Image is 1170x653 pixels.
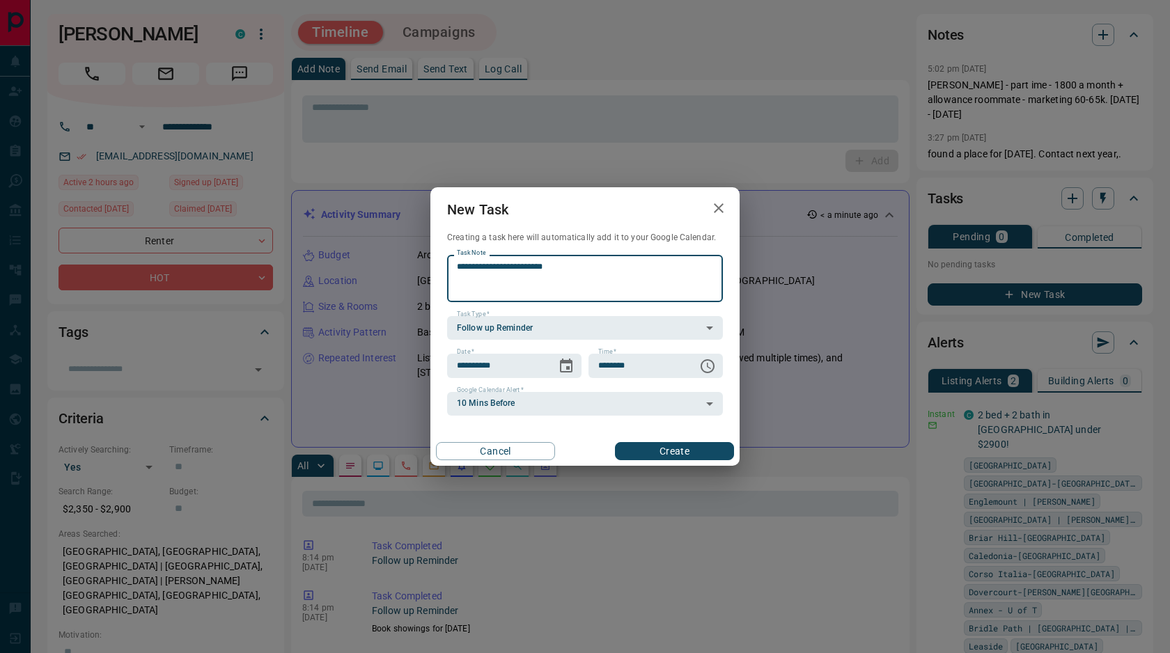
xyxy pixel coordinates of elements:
label: Google Calendar Alert [457,386,524,395]
label: Task Type [457,310,490,319]
div: Follow up Reminder [447,316,723,340]
h2: New Task [430,187,525,232]
button: Choose time, selected time is 6:00 AM [694,352,721,380]
p: Creating a task here will automatically add it to your Google Calendar. [447,232,723,244]
div: 10 Mins Before [447,392,723,416]
label: Date [457,347,474,356]
label: Task Note [457,249,485,258]
button: Cancel [436,442,555,460]
button: Create [615,442,734,460]
button: Choose date, selected date is Sep 12, 2025 [552,352,580,380]
label: Time [598,347,616,356]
